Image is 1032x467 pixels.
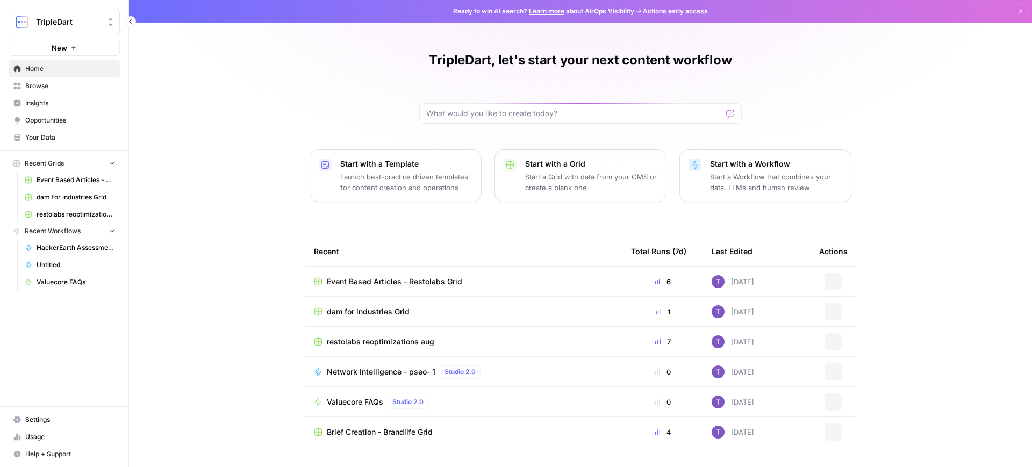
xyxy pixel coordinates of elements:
[20,206,120,223] a: restolabs reoptimizations aug
[631,427,694,437] div: 4
[25,415,115,425] span: Settings
[712,426,725,439] img: ogabi26qpshj0n8lpzr7tvse760o
[9,129,120,146] a: Your Data
[9,112,120,129] a: Opportunities
[9,223,120,239] button: Recent Workflows
[429,52,732,69] h1: TripleDart, let's start your next content workflow
[712,236,752,266] div: Last Edited
[25,133,115,142] span: Your Data
[712,275,725,288] img: ogabi26qpshj0n8lpzr7tvse760o
[631,276,694,287] div: 6
[20,274,120,291] a: Valuecore FAQs
[712,365,754,378] div: [DATE]
[340,159,472,169] p: Start with a Template
[631,367,694,377] div: 0
[712,305,725,318] img: ogabi26qpshj0n8lpzr7tvse760o
[712,396,725,408] img: ogabi26qpshj0n8lpzr7tvse760o
[37,192,115,202] span: dam for industries Grid
[445,367,476,377] span: Studio 2.0
[712,396,754,408] div: [DATE]
[631,397,694,407] div: 0
[9,411,120,428] a: Settings
[327,276,462,287] span: Event Based Articles - Restolabs Grid
[314,306,614,317] a: dam for industries Grid
[631,336,694,347] div: 7
[25,449,115,459] span: Help + Support
[20,256,120,274] a: Untitled
[37,277,115,287] span: Valuecore FAQs
[712,426,754,439] div: [DATE]
[9,446,120,463] button: Help + Support
[712,335,725,348] img: ogabi26qpshj0n8lpzr7tvse760o
[314,276,614,287] a: Event Based Articles - Restolabs Grid
[12,12,32,32] img: TripleDart Logo
[314,365,614,378] a: Network Intelligence - pseo- 1Studio 2.0
[37,243,115,253] span: HackerEarth Assessment Test | Final
[327,367,435,377] span: Network Intelligence - pseo- 1
[25,159,64,168] span: Recent Grids
[9,40,120,56] button: New
[314,336,614,347] a: restolabs reoptimizations aug
[712,365,725,378] img: ogabi26qpshj0n8lpzr7tvse760o
[631,306,694,317] div: 1
[310,149,482,202] button: Start with a TemplateLaunch best-practice driven templates for content creation and operations
[529,7,564,15] a: Learn more
[679,149,851,202] button: Start with a WorkflowStart a Workflow that combines your data, LLMs and human review
[327,306,410,317] span: dam for industries Grid
[25,98,115,108] span: Insights
[36,17,101,27] span: TripleDart
[52,42,67,53] span: New
[20,189,120,206] a: dam for industries Grid
[327,397,383,407] span: Valuecore FAQs
[643,6,708,16] span: Actions early access
[712,305,754,318] div: [DATE]
[314,427,614,437] a: Brief Creation - Brandlife Grid
[426,108,722,119] input: What would you like to create today?
[9,155,120,171] button: Recent Grids
[710,159,842,169] p: Start with a Workflow
[314,236,614,266] div: Recent
[25,116,115,125] span: Opportunities
[37,175,115,185] span: Event Based Articles - Restolabs Grid
[25,432,115,442] span: Usage
[37,260,115,270] span: Untitled
[9,9,120,35] button: Workspace: TripleDart
[494,149,666,202] button: Start with a GridStart a Grid with data from your CMS or create a blank one
[9,60,120,77] a: Home
[327,336,434,347] span: restolabs reoptimizations aug
[710,171,842,193] p: Start a Workflow that combines your data, LLMs and human review
[525,171,657,193] p: Start a Grid with data from your CMS or create a blank one
[631,236,686,266] div: Total Runs (7d)
[25,81,115,91] span: Browse
[314,396,614,408] a: Valuecore FAQsStudio 2.0
[37,210,115,219] span: restolabs reoptimizations aug
[25,64,115,74] span: Home
[20,239,120,256] a: HackerEarth Assessment Test | Final
[712,275,754,288] div: [DATE]
[392,397,424,407] span: Studio 2.0
[9,428,120,446] a: Usage
[819,236,848,266] div: Actions
[327,427,433,437] span: Brief Creation - Brandlife Grid
[712,335,754,348] div: [DATE]
[453,6,634,16] span: Ready to win AI search? about AirOps Visibility
[9,95,120,112] a: Insights
[9,77,120,95] a: Browse
[525,159,657,169] p: Start with a Grid
[25,226,81,236] span: Recent Workflows
[20,171,120,189] a: Event Based Articles - Restolabs Grid
[340,171,472,193] p: Launch best-practice driven templates for content creation and operations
